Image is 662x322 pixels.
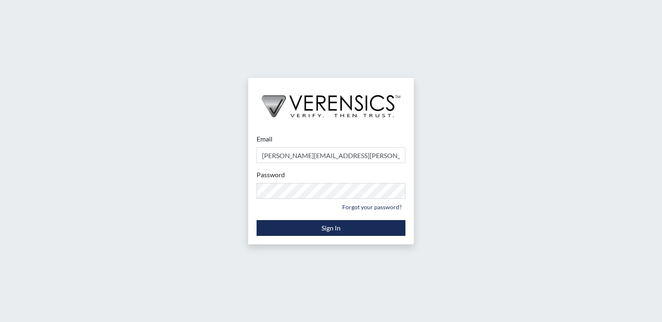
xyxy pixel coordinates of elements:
input: Email [257,147,405,163]
button: Sign In [257,220,405,236]
label: Password [257,170,285,180]
a: Forgot your password? [338,201,405,213]
label: Email [257,134,272,144]
img: logo-wide-black.2aad4157.png [248,78,414,126]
